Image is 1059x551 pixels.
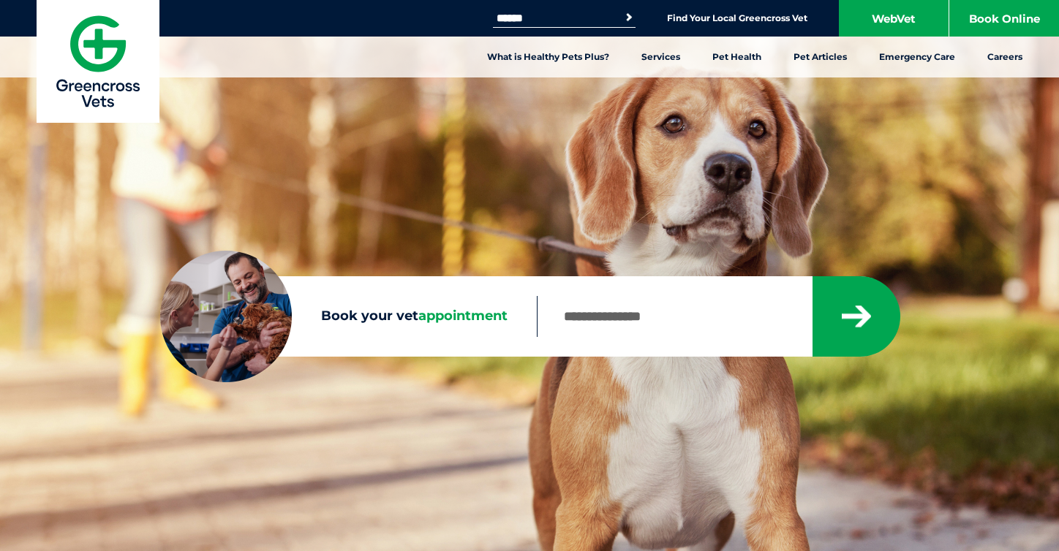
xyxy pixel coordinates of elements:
a: Services [625,37,696,77]
button: Search [622,10,636,25]
a: Pet Articles [777,37,863,77]
a: Pet Health [696,37,777,77]
label: Book your vet [160,305,537,327]
span: appointment [418,308,508,324]
a: Careers [971,37,1039,77]
a: Emergency Care [863,37,971,77]
a: What is Healthy Pets Plus? [471,37,625,77]
a: Find Your Local Greencross Vet [667,12,807,24]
